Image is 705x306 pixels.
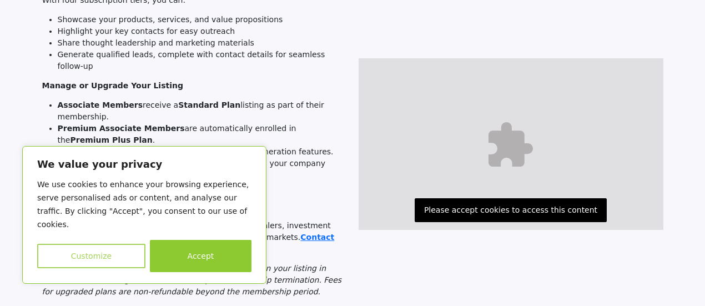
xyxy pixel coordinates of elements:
strong: Premium Associate Members [58,124,185,133]
strong: Premium Plus Plan [70,136,152,144]
li: Showcase your products, services, and value propositions [58,14,347,26]
p: We use cookies to enhance your browsing experience, serve personalised ads or content, and analys... [37,178,251,231]
li: receive a listing as part of their membership. [58,99,347,123]
p: We value your privacy [37,158,251,171]
li: Share thought leadership and marketing materials [58,37,347,49]
li: Highlight your key contacts for easy outreach [58,26,347,37]
li: Generate qualified leads, complete with contact details for seamless follow-up [58,49,347,72]
button: Accept [150,240,251,272]
strong: Associate Members [58,101,143,109]
strong: Manage or Upgrade Your Listing [42,81,183,90]
li: are automatically enrolled in the . [58,123,347,146]
button: Customize [37,244,145,268]
p: Please accept cookies to access this content [415,198,607,222]
em: An active SIFMA membership is required to maintain your listing in SIFMA Sources. Listings will b... [42,264,342,296]
strong: Standard Plan [178,101,240,109]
